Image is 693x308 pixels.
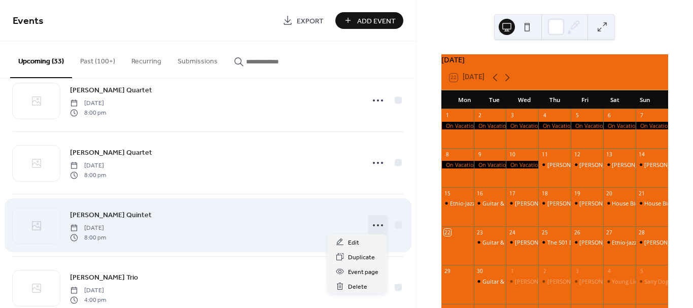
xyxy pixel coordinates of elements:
[70,271,138,283] a: [PERSON_NAME] Trio
[638,229,645,236] div: 28
[600,90,630,110] div: Sat
[606,190,613,197] div: 20
[638,112,645,119] div: 7
[574,151,581,158] div: 12
[612,238,637,246] div: Ethio-Jazz
[541,268,548,275] div: 2
[123,41,169,77] button: Recurring
[476,268,483,275] div: 30
[644,278,680,285] div: Salty Dog Trio
[476,112,483,119] div: 2
[297,16,324,26] span: Export
[506,199,538,207] div: Terry Clarke's JAM Session
[506,161,538,168] div: On Vacation
[630,90,660,110] div: Sun
[636,199,668,207] div: House Blend Septet
[574,190,581,197] div: 19
[482,278,543,285] div: Guitar & Piano Masters
[474,238,506,246] div: Guitar & Piano Masters
[571,238,603,246] div: Hirut Hoot Comedy Night
[603,161,636,168] div: Hannah Barstow Trio
[538,238,571,246] div: The 501 East
[70,272,138,283] span: [PERSON_NAME] Trio
[547,161,648,168] div: [PERSON_NAME] Wilderness Ensemble
[570,90,600,110] div: Fri
[348,267,378,278] span: Event page
[476,190,483,197] div: 16
[574,268,581,275] div: 3
[70,210,152,221] span: [PERSON_NAME] Quintet
[638,151,645,158] div: 14
[506,278,538,285] div: Terry Clarke's JAM Session
[444,151,451,158] div: 8
[574,112,581,119] div: 5
[482,238,543,246] div: Guitar & Piano Masters
[441,122,474,129] div: On Vacation
[571,161,603,168] div: Doug Wilde's Wilderness Ensemble
[70,161,106,170] span: [DATE]
[482,199,543,207] div: Guitar & Piano Masters
[441,54,668,65] div: [DATE]
[444,190,451,197] div: 15
[606,268,613,275] div: 4
[70,170,106,180] span: 8:00 pm
[547,199,612,207] div: [PERSON_NAME] Quartet
[10,41,72,78] button: Upcoming (33)
[606,151,613,158] div: 13
[70,233,106,242] span: 8:00 pm
[515,278,592,285] div: [PERSON_NAME] JAM Session
[636,161,668,168] div: Murley/Schwager/Swainson
[335,12,403,29] button: Add Event
[441,199,474,207] div: Ethio-Jazz Special Event
[571,122,603,129] div: On Vacation
[541,190,548,197] div: 18
[538,199,571,207] div: Ted Quinlan Quartet
[509,190,516,197] div: 17
[636,278,668,285] div: Salty Dog Trio
[603,278,636,285] div: Young Lions!
[72,41,123,77] button: Past (100+)
[474,199,506,207] div: Guitar & Piano Masters
[348,282,367,292] span: Delete
[70,147,152,158] a: [PERSON_NAME] Quartet
[13,11,44,31] span: Events
[579,161,680,168] div: [PERSON_NAME] Wilderness Ensemble
[579,278,644,285] div: [PERSON_NAME] Quartet
[444,112,451,119] div: 1
[509,151,516,158] div: 10
[348,252,375,263] span: Duplicate
[357,16,396,26] span: Add Event
[348,237,359,248] span: Edit
[506,122,538,129] div: On Vacation
[70,209,152,221] a: [PERSON_NAME] Quintet
[515,199,592,207] div: [PERSON_NAME] JAM Session
[547,278,612,285] div: [PERSON_NAME] Quartet
[547,238,580,246] div: The 501 East
[509,268,516,275] div: 1
[509,90,539,110] div: Wed
[538,122,571,129] div: On Vacation
[444,268,451,275] div: 29
[509,229,516,236] div: 24
[574,229,581,236] div: 26
[540,90,570,110] div: Thu
[70,224,106,233] span: [DATE]
[70,84,152,96] a: [PERSON_NAME] Quartet
[509,112,516,119] div: 3
[541,229,548,236] div: 25
[638,190,645,197] div: 21
[169,41,226,77] button: Submissions
[579,238,662,246] div: [PERSON_NAME] Comedy Night
[571,199,603,207] div: Ted Quinlan Quartet
[70,99,106,108] span: [DATE]
[70,148,152,158] span: [PERSON_NAME] Quartet
[450,199,510,207] div: Ethio-Jazz Special Event
[70,108,106,117] span: 8:00 pm
[441,161,474,168] div: On Vacation
[70,286,106,295] span: [DATE]
[606,229,613,236] div: 27
[474,161,506,168] div: On Vacation
[476,229,483,236] div: 23
[579,199,644,207] div: [PERSON_NAME] Quartet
